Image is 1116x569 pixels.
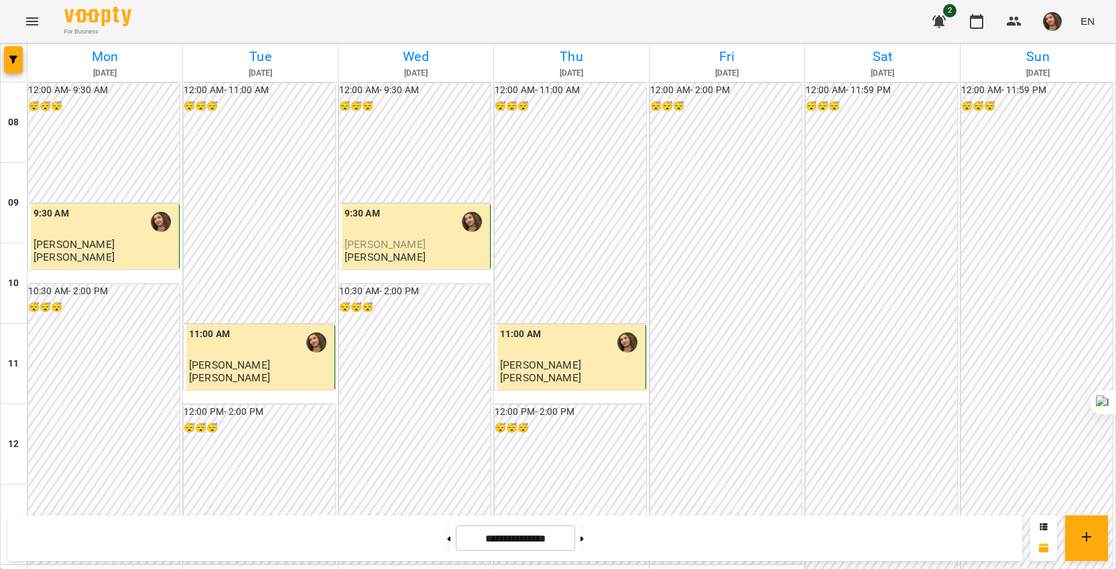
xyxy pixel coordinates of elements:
[500,327,541,342] label: 11:00 AM
[806,99,957,114] h6: 😴😴😴
[462,212,482,232] img: Анастасія Іванова
[496,46,647,67] h6: Thu
[184,99,335,114] h6: 😴😴😴
[963,46,1113,67] h6: Sun
[961,99,1113,114] h6: 😴😴😴
[495,99,646,114] h6: 😴😴😴
[189,327,230,342] label: 11:00 AM
[345,206,380,221] label: 9:30 AM
[28,300,180,315] h6: 😴😴😴
[961,83,1113,98] h6: 12:00 AM - 11:59 PM
[339,284,491,299] h6: 10:30 AM - 2:00 PM
[64,27,131,36] span: For Business
[943,4,956,17] span: 2
[184,83,335,98] h6: 12:00 AM - 11:00 AM
[807,46,958,67] h6: Sat
[8,357,19,371] h6: 11
[34,206,69,221] label: 9:30 AM
[28,284,180,299] h6: 10:30 AM - 2:00 PM
[28,83,180,98] h6: 12:00 AM - 9:30 AM
[495,405,646,420] h6: 12:00 PM - 2:00 PM
[340,67,491,80] h6: [DATE]
[8,276,19,291] h6: 10
[617,332,637,353] img: Анастасія Іванова
[963,67,1113,80] h6: [DATE]
[495,83,646,98] h6: 12:00 AM - 11:00 AM
[28,99,180,114] h6: 😴😴😴
[652,46,802,67] h6: Fri
[151,212,171,232] img: Анастасія Іванова
[64,7,131,26] img: Voopty Logo
[8,437,19,452] h6: 12
[184,421,335,436] h6: 😴😴😴
[340,46,491,67] h6: Wed
[34,251,115,263] p: [PERSON_NAME]
[1043,12,1062,31] img: e02786069a979debee2ecc2f3beb162c.jpeg
[189,372,270,383] p: [PERSON_NAME]
[806,83,957,98] h6: 12:00 AM - 11:59 PM
[650,99,802,114] h6: 😴😴😴
[652,67,802,80] h6: [DATE]
[807,67,958,80] h6: [DATE]
[185,46,336,67] h6: Tue
[8,115,19,130] h6: 08
[339,83,491,98] h6: 12:00 AM - 9:30 AM
[184,405,335,420] h6: 12:00 PM - 2:00 PM
[500,372,581,383] p: [PERSON_NAME]
[650,83,802,98] h6: 12:00 AM - 2:00 PM
[345,251,426,263] p: [PERSON_NAME]
[1075,9,1100,34] button: EN
[495,421,646,436] h6: 😴😴😴
[306,332,326,353] img: Анастасія Іванова
[189,359,270,371] span: [PERSON_NAME]
[29,46,180,67] h6: Mon
[500,359,581,371] span: [PERSON_NAME]
[496,67,647,80] h6: [DATE]
[339,300,491,315] h6: 😴😴😴
[185,67,336,80] h6: [DATE]
[34,238,115,251] span: [PERSON_NAME]
[345,238,426,251] span: [PERSON_NAME]
[8,196,19,210] h6: 09
[29,67,180,80] h6: [DATE]
[339,99,491,114] h6: 😴😴😴
[16,5,48,38] button: Menu
[1080,14,1095,28] span: EN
